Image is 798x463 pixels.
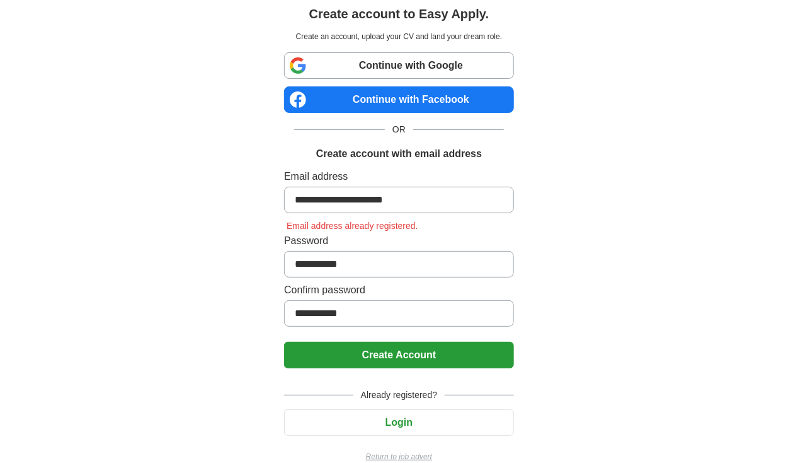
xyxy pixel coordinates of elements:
[284,52,514,79] a: Continue with Google
[284,451,514,462] a: Return to job advert
[284,169,514,184] label: Email address
[287,31,511,42] p: Create an account, upload your CV and land your dream role.
[309,4,489,23] h1: Create account to Easy Apply.
[284,409,514,436] button: Login
[284,86,514,113] a: Continue with Facebook
[284,233,514,249] label: Password
[284,417,514,428] a: Login
[353,389,445,402] span: Already registered?
[284,283,514,298] label: Confirm password
[316,146,482,161] h1: Create account with email address
[284,221,421,231] span: Email address already registered.
[385,123,413,136] span: OR
[284,342,514,368] button: Create Account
